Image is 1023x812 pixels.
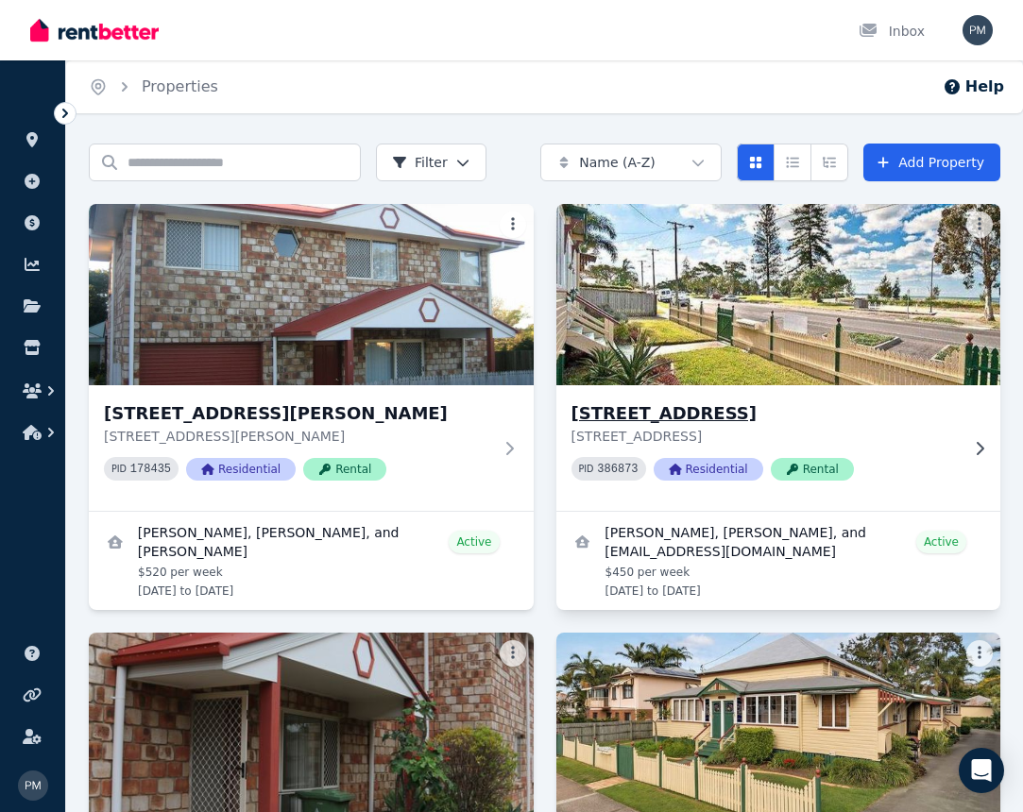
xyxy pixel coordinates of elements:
[186,458,296,481] span: Residential
[500,211,526,238] button: More options
[142,77,218,95] a: Properties
[111,464,127,474] small: PID
[737,144,775,181] button: Card view
[540,144,722,181] button: Name (A-Z)
[303,458,386,481] span: Rental
[545,199,1012,390] img: 1/162 Flinders Parade, Sandgate
[376,144,486,181] button: Filter
[943,76,1004,98] button: Help
[18,770,48,801] img: PATRICIA MCGIRL
[89,512,534,610] a: View details for Joshua Schiffer, Saika Chishiki, and Gordon Andrew Schiffer
[963,15,993,45] img: PATRICIA MCGIRL
[810,144,848,181] button: Expanded list view
[89,204,534,511] a: 1/12 Slater Avenue, Lawnton[STREET_ADDRESS][PERSON_NAME][STREET_ADDRESS][PERSON_NAME]PID 178435Re...
[15,104,75,117] span: ORGANISE
[571,427,960,446] p: [STREET_ADDRESS]
[89,204,534,385] img: 1/12 Slater Avenue, Lawnton
[959,748,1004,793] div: Open Intercom Messenger
[571,400,960,427] h3: [STREET_ADDRESS]
[556,512,1001,610] a: View details for Simon Garnaut, Michelle Owen, and caitlingarnaut@gmail.com
[597,463,638,476] code: 386873
[654,458,763,481] span: Residential
[579,464,594,474] small: PID
[579,153,656,172] span: Name (A-Z)
[392,153,448,172] span: Filter
[30,16,159,44] img: RentBetter
[966,640,993,667] button: More options
[859,22,925,41] div: Inbox
[737,144,848,181] div: View options
[66,60,241,113] nav: Breadcrumb
[130,463,171,476] code: 178435
[104,427,492,446] p: [STREET_ADDRESS][PERSON_NAME]
[774,144,811,181] button: Compact list view
[104,400,492,427] h3: [STREET_ADDRESS][PERSON_NAME]
[771,458,854,481] span: Rental
[863,144,1000,181] a: Add Property
[500,640,526,667] button: More options
[966,211,993,238] button: More options
[556,204,1001,511] a: 1/162 Flinders Parade, Sandgate[STREET_ADDRESS][STREET_ADDRESS]PID 386873ResidentialRental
